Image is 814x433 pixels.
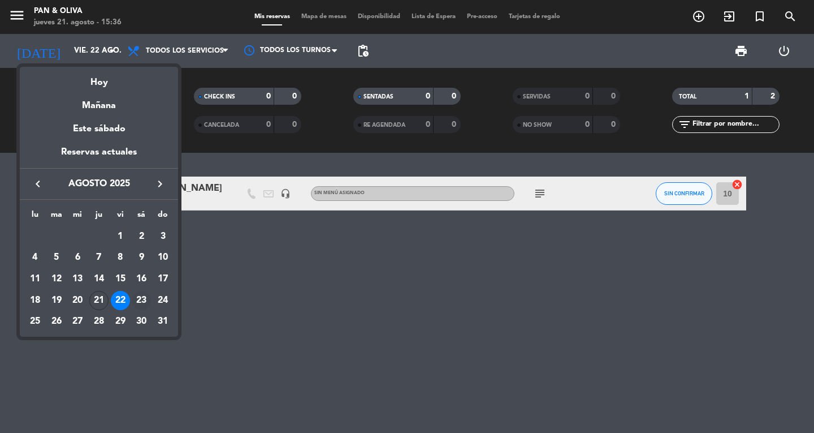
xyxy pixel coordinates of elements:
[89,291,109,310] div: 21
[111,291,130,310] div: 22
[47,269,66,289] div: 12
[25,248,45,267] div: 4
[24,268,46,290] td: 11 de agosto de 2025
[110,268,131,290] td: 15 de agosto de 2025
[153,177,167,191] i: keyboard_arrow_right
[132,269,151,289] div: 16
[89,248,109,267] div: 7
[110,311,131,333] td: 29 de agosto de 2025
[24,247,46,269] td: 4 de agosto de 2025
[88,247,110,269] td: 7 de agosto de 2025
[110,226,131,247] td: 1 de agosto de 2025
[152,311,174,333] td: 31 de agosto de 2025
[152,208,174,226] th: domingo
[25,269,45,289] div: 11
[67,268,88,290] td: 13 de agosto de 2025
[20,90,178,113] div: Mañana
[89,269,109,289] div: 14
[88,268,110,290] td: 14 de agosto de 2025
[152,247,174,269] td: 10 de agosto de 2025
[111,248,130,267] div: 8
[111,227,130,246] div: 1
[111,269,130,289] div: 15
[48,177,150,191] span: agosto 2025
[88,311,110,333] td: 28 de agosto de 2025
[89,312,109,332] div: 28
[46,247,67,269] td: 5 de agosto de 2025
[88,208,110,226] th: jueves
[46,290,67,311] td: 19 de agosto de 2025
[24,290,46,311] td: 18 de agosto de 2025
[25,312,45,332] div: 25
[111,312,130,332] div: 29
[67,208,88,226] th: miércoles
[47,291,66,310] div: 19
[132,291,151,310] div: 23
[153,248,172,267] div: 10
[153,291,172,310] div: 24
[25,291,45,310] div: 18
[131,290,153,311] td: 23 de agosto de 2025
[46,268,67,290] td: 12 de agosto de 2025
[131,268,153,290] td: 16 de agosto de 2025
[68,269,87,289] div: 13
[88,290,110,311] td: 21 de agosto de 2025
[24,208,46,226] th: lunes
[46,208,67,226] th: martes
[31,177,45,191] i: keyboard_arrow_left
[153,312,172,332] div: 31
[47,248,66,267] div: 5
[131,226,153,247] td: 2 de agosto de 2025
[110,247,131,269] td: 8 de agosto de 2025
[67,290,88,311] td: 20 de agosto de 2025
[153,227,172,246] div: 3
[46,311,67,333] td: 26 de agosto de 2025
[152,290,174,311] td: 24 de agosto de 2025
[150,177,170,191] button: keyboard_arrow_right
[153,269,172,289] div: 17
[28,177,48,191] button: keyboard_arrow_left
[47,312,66,332] div: 26
[131,311,153,333] td: 30 de agosto de 2025
[68,248,87,267] div: 6
[132,312,151,332] div: 30
[132,227,151,246] div: 2
[132,248,151,267] div: 9
[67,247,88,269] td: 6 de agosto de 2025
[131,247,153,269] td: 9 de agosto de 2025
[24,226,110,247] td: AGO.
[110,290,131,311] td: 22 de agosto de 2025
[20,145,178,168] div: Reservas actuales
[152,226,174,247] td: 3 de agosto de 2025
[68,312,87,332] div: 27
[152,268,174,290] td: 17 de agosto de 2025
[24,311,46,333] td: 25 de agosto de 2025
[20,113,178,145] div: Este sábado
[131,208,153,226] th: sábado
[20,67,178,90] div: Hoy
[110,208,131,226] th: viernes
[68,291,87,310] div: 20
[67,311,88,333] td: 27 de agosto de 2025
